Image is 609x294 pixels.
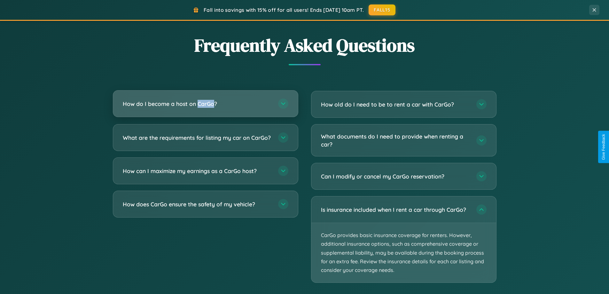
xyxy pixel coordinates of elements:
h3: How do I become a host on CarGo? [123,100,272,108]
h3: How does CarGo ensure the safety of my vehicle? [123,200,272,208]
h3: What are the requirements for listing my car on CarGo? [123,134,272,142]
p: CarGo provides basic insurance coverage for renters. However, additional insurance options, such ... [311,223,496,282]
h2: Frequently Asked Questions [113,33,496,58]
h3: How can I maximize my earnings as a CarGo host? [123,167,272,175]
span: Fall into savings with 15% off for all users! Ends [DATE] 10am PT. [204,7,364,13]
h3: Can I modify or cancel my CarGo reservation? [321,172,470,180]
h3: How old do I need to be to rent a car with CarGo? [321,100,470,108]
div: Give Feedback [601,134,606,160]
button: FALL15 [369,4,395,15]
h3: Is insurance included when I rent a car through CarGo? [321,206,470,214]
h3: What documents do I need to provide when renting a car? [321,132,470,148]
